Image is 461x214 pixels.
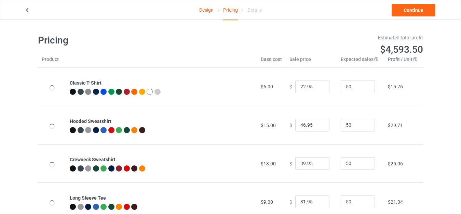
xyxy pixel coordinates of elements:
b: Crewneck Sweatshirt [70,157,116,162]
b: Long Sleeve Tee [70,195,106,201]
span: $15.76 [388,84,403,89]
th: Product [38,56,66,67]
span: $ [289,199,292,204]
b: Classic T-Shirt [70,80,101,86]
th: Profit / Unit [384,56,423,67]
span: $25.06 [388,161,403,166]
span: $9.00 [261,199,273,205]
b: Hooded Sweatshirt [70,118,111,124]
th: Expected sales [337,56,384,67]
span: $4,593.50 [380,44,423,55]
span: $13.00 [261,161,276,166]
span: $21.34 [388,199,403,205]
span: $ [289,161,292,166]
span: $15.00 [261,123,276,128]
span: $6.00 [261,84,273,89]
span: $ [289,84,292,89]
th: Sale price [286,56,337,67]
img: heather_texture.png [85,89,91,95]
div: Estimated total profit [235,34,423,41]
div: Details [247,0,262,20]
span: $29.71 [388,123,403,128]
a: Continue [392,4,435,16]
span: $ [289,122,292,128]
th: Base cost [257,56,286,67]
div: Pricing [223,0,238,20]
a: Design [199,0,214,20]
h1: Pricing [38,34,226,47]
